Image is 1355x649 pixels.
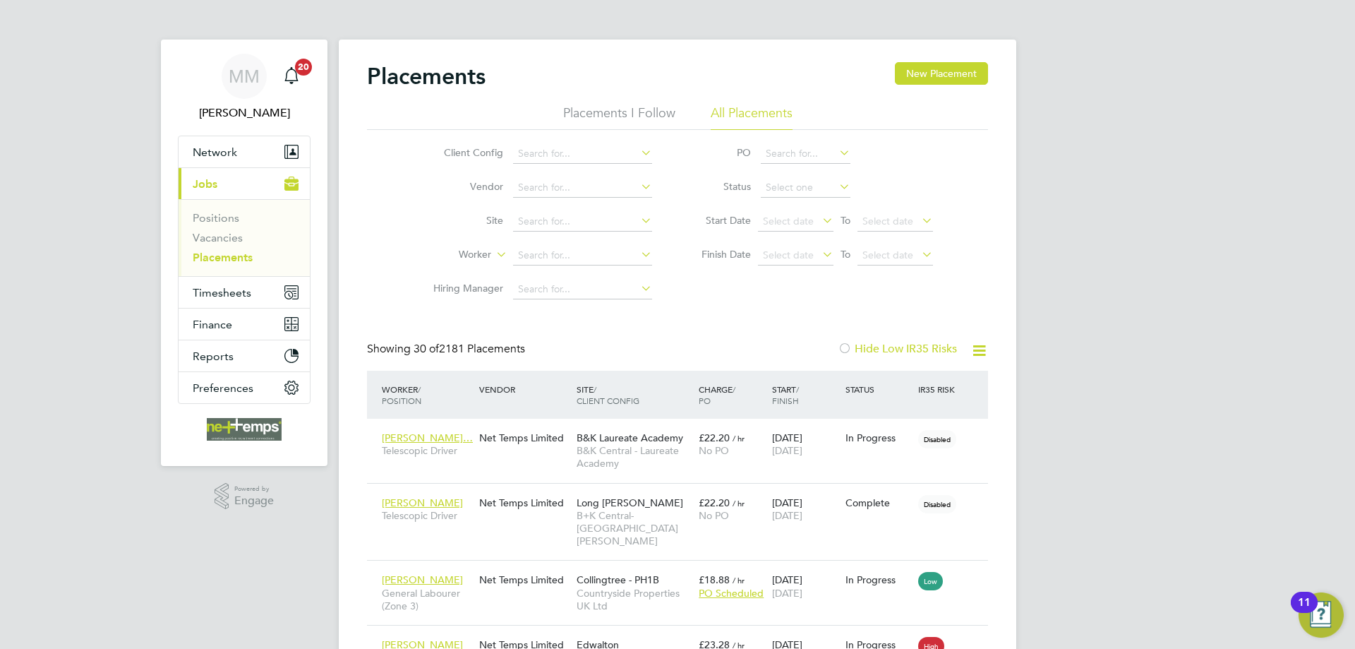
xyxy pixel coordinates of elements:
[687,180,751,193] label: Status
[699,587,764,600] span: PO Scheduled
[179,199,310,276] div: Jobs
[836,245,855,263] span: To
[193,211,239,225] a: Positions
[577,573,659,586] span: Collingtree - PH1B
[378,631,988,643] a: [PERSON_NAME]Forklift Operator (Zone 5)Net Temps LimitedEdwaltonCountryside Properties UK Ltd£23....
[1298,602,1311,621] div: 11
[577,431,683,444] span: B&K Laureate Academy
[772,383,799,406] span: / Finish
[845,573,912,586] div: In Progress
[895,62,988,85] button: New Placement
[915,376,963,402] div: IR35 Risk
[577,383,639,406] span: / Client Config
[711,105,793,130] li: All Placements
[193,251,253,264] a: Placements
[382,573,463,586] span: [PERSON_NAME]
[763,215,814,227] span: Select date
[179,309,310,340] button: Finance
[295,59,312,76] span: 20
[382,509,472,522] span: Telescopic Driver
[699,496,730,509] span: £22.20
[513,144,652,164] input: Search for...
[382,383,421,406] span: / Position
[769,489,842,529] div: [DATE]
[193,145,237,159] span: Network
[367,342,528,357] div: Showing
[577,587,692,612] span: Countryside Properties UK Ltd
[836,211,855,230] span: To
[918,430,956,448] span: Disabled
[577,509,692,548] span: B+K Central- [GEOGRAPHIC_DATA][PERSON_NAME]
[410,248,491,262] label: Worker
[772,509,802,522] span: [DATE]
[378,376,476,413] div: Worker
[733,433,745,443] span: / hr
[193,286,251,299] span: Timesheets
[179,168,310,199] button: Jobs
[687,214,751,227] label: Start Date
[763,249,814,261] span: Select date
[733,498,745,508] span: / hr
[769,566,842,606] div: [DATE]
[842,376,915,402] div: Status
[378,489,988,501] a: [PERSON_NAME]Telescopic DriverNet Temps LimitedLong [PERSON_NAME]B+K Central- [GEOGRAPHIC_DATA][P...
[277,54,306,99] a: 20
[769,424,842,464] div: [DATE]
[178,105,311,121] span: Mia Mellors
[687,248,751,261] label: Finish Date
[414,342,525,356] span: 2181 Placements
[207,418,282,441] img: net-temps-logo-retina.png
[179,340,310,371] button: Reports
[193,231,243,244] a: Vacancies
[193,318,232,331] span: Finance
[577,496,683,509] span: Long [PERSON_NAME]
[422,282,503,294] label: Hiring Manager
[513,246,652,266] input: Search for...
[577,444,692,470] span: B&K Central - Laureate Academy
[422,180,503,193] label: Vendor
[378,424,988,436] a: [PERSON_NAME]…Telescopic DriverNet Temps LimitedB&K Laureate AcademyB&K Central - Laureate Academ...
[234,483,274,495] span: Powered by
[178,54,311,121] a: MM[PERSON_NAME]
[918,572,943,590] span: Low
[513,178,652,198] input: Search for...
[769,376,842,413] div: Start
[513,212,652,232] input: Search for...
[476,424,573,451] div: Net Temps Limited
[845,431,912,444] div: In Progress
[699,431,730,444] span: £22.20
[573,376,695,413] div: Site
[367,62,486,90] h2: Placements
[699,444,729,457] span: No PO
[563,105,675,130] li: Placements I Follow
[422,146,503,159] label: Client Config
[733,575,745,585] span: / hr
[699,573,730,586] span: £18.88
[179,372,310,403] button: Preferences
[382,587,472,612] span: General Labourer (Zone 3)
[1299,593,1344,638] button: Open Resource Center, 11 new notifications
[699,509,729,522] span: No PO
[179,277,310,308] button: Timesheets
[845,496,912,509] div: Complete
[161,40,327,466] nav: Main navigation
[234,495,274,507] span: Engage
[862,249,913,261] span: Select date
[476,376,573,402] div: Vendor
[414,342,439,356] span: 30 of
[761,144,850,164] input: Search for...
[476,566,573,593] div: Net Temps Limited
[761,178,850,198] input: Select one
[193,381,253,395] span: Preferences
[382,444,472,457] span: Telescopic Driver
[772,444,802,457] span: [DATE]
[687,146,751,159] label: PO
[513,280,652,299] input: Search for...
[695,376,769,413] div: Charge
[215,483,275,510] a: Powered byEngage
[862,215,913,227] span: Select date
[422,214,503,227] label: Site
[378,566,988,578] a: [PERSON_NAME]General Labourer (Zone 3)Net Temps LimitedCollingtree - PH1BCountryside Properties U...
[838,342,957,356] label: Hide Low IR35 Risks
[382,496,463,509] span: [PERSON_NAME]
